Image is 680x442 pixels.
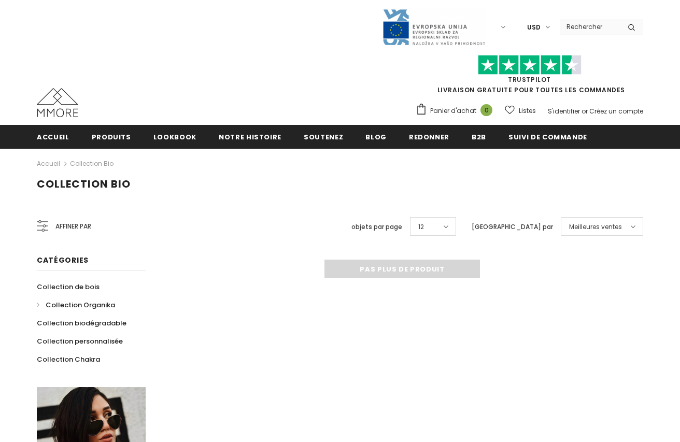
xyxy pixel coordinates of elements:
[519,106,536,116] span: Listes
[37,314,126,332] a: Collection biodégradable
[219,132,281,142] span: Notre histoire
[416,60,643,94] span: LIVRAISON GRATUITE POUR TOUTES LES COMMANDES
[409,125,449,148] a: Redonner
[478,55,582,75] img: Faites confiance aux étoiles pilotes
[304,125,343,148] a: soutenez
[508,132,587,142] span: Suivi de commande
[365,125,387,148] a: Blog
[582,107,588,116] span: or
[418,222,424,232] span: 12
[569,222,622,232] span: Meilleures ventes
[37,158,60,170] a: Accueil
[548,107,580,116] a: S'identifier
[37,336,123,346] span: Collection personnalisée
[153,125,196,148] a: Lookbook
[508,125,587,148] a: Suivi de commande
[505,102,536,120] a: Listes
[37,278,100,296] a: Collection de bois
[46,300,115,310] span: Collection Organika
[55,221,91,232] span: Affiner par
[37,255,89,265] span: Catégories
[472,222,553,232] label: [GEOGRAPHIC_DATA] par
[480,104,492,116] span: 0
[351,222,402,232] label: objets par page
[37,282,100,292] span: Collection de bois
[37,350,100,368] a: Collection Chakra
[382,8,486,46] img: Javni Razpis
[409,132,449,142] span: Redonner
[153,132,196,142] span: Lookbook
[37,296,115,314] a: Collection Organika
[416,103,498,119] a: Panier d'achat 0
[70,159,114,168] a: Collection Bio
[472,125,486,148] a: B2B
[92,125,131,148] a: Produits
[92,132,131,142] span: Produits
[589,107,643,116] a: Créez un compte
[37,177,131,191] span: Collection Bio
[508,75,551,84] a: TrustPilot
[37,125,69,148] a: Accueil
[365,132,387,142] span: Blog
[472,132,486,142] span: B2B
[37,88,78,117] img: Cas MMORE
[527,22,541,33] span: USD
[430,106,476,116] span: Panier d'achat
[560,19,620,34] input: Search Site
[37,318,126,328] span: Collection biodégradable
[304,132,343,142] span: soutenez
[37,332,123,350] a: Collection personnalisée
[37,132,69,142] span: Accueil
[219,125,281,148] a: Notre histoire
[37,354,100,364] span: Collection Chakra
[382,22,486,31] a: Javni Razpis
